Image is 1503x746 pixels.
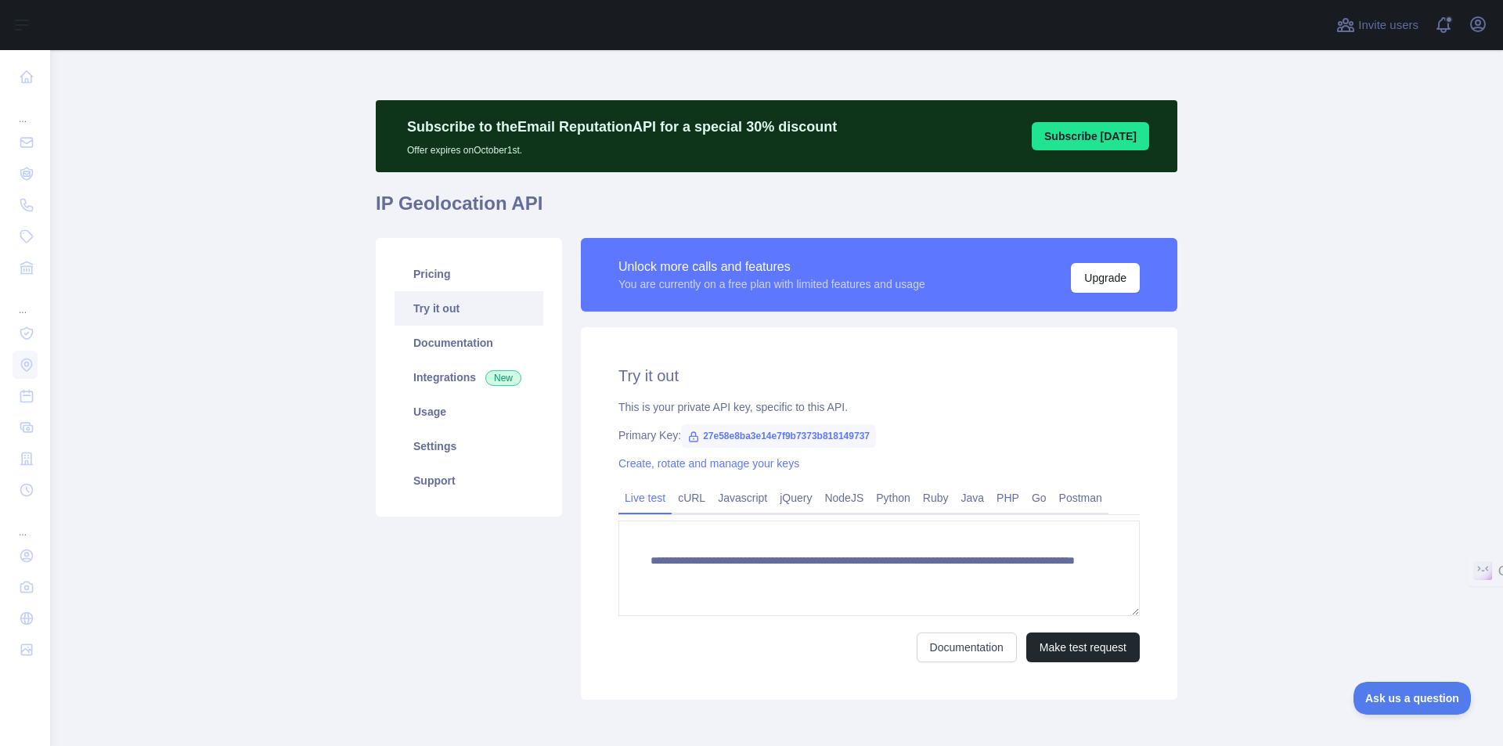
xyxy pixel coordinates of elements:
a: Support [395,463,543,498]
a: Java [955,485,991,510]
div: ... [13,285,38,316]
div: ... [13,507,38,539]
button: Subscribe [DATE] [1032,122,1149,150]
a: cURL [672,485,712,510]
a: PHP [990,485,1025,510]
div: ... [13,94,38,125]
button: Upgrade [1071,263,1140,293]
a: Live test [618,485,672,510]
a: Ruby [917,485,955,510]
a: Javascript [712,485,773,510]
a: NodeJS [818,485,870,510]
a: Postman [1053,485,1108,510]
p: Subscribe to the Email Reputation API for a special 30 % discount [407,116,837,138]
a: Create, rotate and manage your keys [618,457,799,470]
div: You are currently on a free plan with limited features and usage [618,276,925,292]
a: Settings [395,429,543,463]
span: New [485,370,521,386]
iframe: Toggle Customer Support [1353,682,1472,715]
div: This is your private API key, specific to this API. [618,399,1140,415]
a: Python [870,485,917,510]
a: jQuery [773,485,818,510]
button: Make test request [1026,632,1140,662]
div: Primary Key: [618,427,1140,443]
a: Pricing [395,257,543,291]
a: Go [1025,485,1053,510]
button: Invite users [1333,13,1422,38]
div: Unlock more calls and features [618,258,925,276]
a: Usage [395,395,543,429]
a: Integrations New [395,360,543,395]
a: Try it out [395,291,543,326]
span: 27e58e8ba3e14e7f9b7373b818149737 [681,424,876,448]
span: Invite users [1358,16,1418,34]
p: Offer expires on October 1st. [407,138,837,157]
a: Documentation [917,632,1017,662]
a: Documentation [395,326,543,360]
h2: Try it out [618,365,1140,387]
h1: IP Geolocation API [376,191,1177,229]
